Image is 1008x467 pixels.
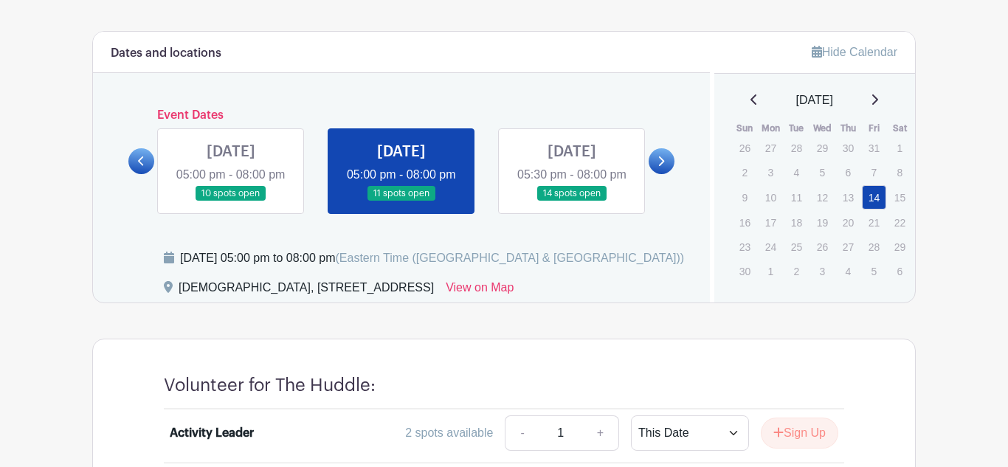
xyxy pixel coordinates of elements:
p: 28 [784,136,809,159]
p: 29 [888,235,912,258]
span: (Eastern Time ([GEOGRAPHIC_DATA] & [GEOGRAPHIC_DATA])) [335,252,684,264]
p: 27 [836,235,860,258]
p: 10 [759,186,783,209]
div: [DATE] 05:00 pm to 08:00 pm [180,249,684,267]
p: 5 [862,260,886,283]
p: 11 [784,186,809,209]
p: 8 [888,161,912,184]
p: 22 [888,211,912,234]
p: 6 [888,260,912,283]
p: 21 [862,211,886,234]
div: [DEMOGRAPHIC_DATA], [STREET_ADDRESS] [179,279,434,302]
p: 31 [862,136,886,159]
h6: Dates and locations [111,46,221,60]
p: 1 [888,136,912,159]
a: + [582,415,619,451]
a: 14 [862,185,886,210]
p: 19 [810,211,835,234]
th: Thu [835,121,861,136]
a: Hide Calendar [812,46,897,58]
p: 4 [836,260,860,283]
button: Sign Up [761,418,838,449]
p: 3 [759,161,783,184]
p: 29 [810,136,835,159]
p: 25 [784,235,809,258]
h4: Volunteer for The Huddle: [164,375,376,396]
p: 23 [733,235,757,258]
a: - [505,415,539,451]
p: 18 [784,211,809,234]
p: 2 [733,161,757,184]
p: 30 [733,260,757,283]
a: View on Map [446,279,514,302]
p: 24 [759,235,783,258]
span: [DATE] [796,91,833,109]
p: 17 [759,211,783,234]
p: 20 [836,211,860,234]
th: Mon [758,121,784,136]
th: Wed [809,121,835,136]
p: 12 [810,186,835,209]
p: 16 [733,211,757,234]
p: 30 [836,136,860,159]
th: Sun [732,121,758,136]
p: 15 [888,186,912,209]
p: 6 [836,161,860,184]
th: Tue [784,121,809,136]
h6: Event Dates [154,108,649,122]
p: 28 [862,235,886,258]
th: Fri [861,121,887,136]
p: 5 [810,161,835,184]
p: 26 [733,136,757,159]
p: 3 [810,260,835,283]
p: 4 [784,161,809,184]
th: Sat [887,121,913,136]
div: Activity Leader [170,424,254,442]
p: 2 [784,260,809,283]
p: 7 [862,161,886,184]
p: 9 [733,186,757,209]
p: 13 [836,186,860,209]
div: 2 spots available [405,424,493,442]
p: 1 [759,260,783,283]
p: 26 [810,235,835,258]
p: 27 [759,136,783,159]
